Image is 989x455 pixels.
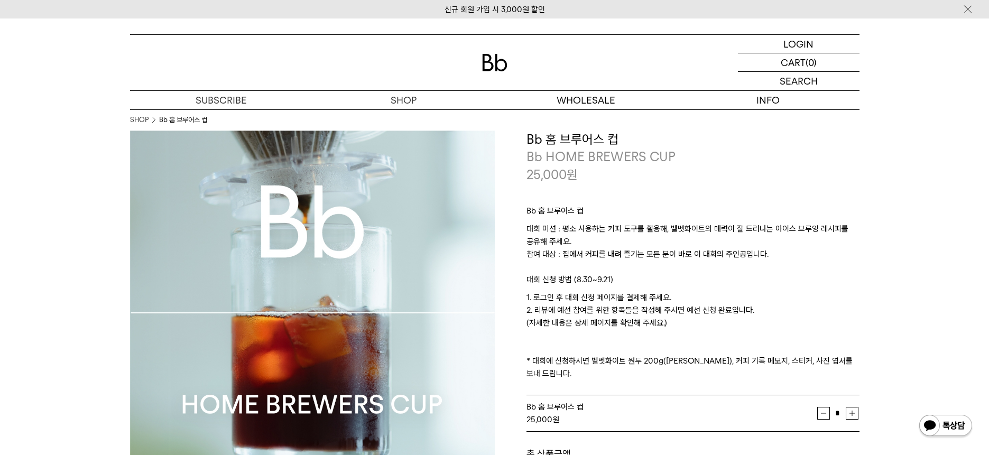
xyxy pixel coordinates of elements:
a: LOGIN [738,35,859,53]
a: SHOP [312,91,495,109]
p: 대회 미션 : 평소 사용하는 커피 도구를 활용해, 벨벳화이트의 매력이 잘 드러나는 아이스 브루잉 레시피를 공유해 주세요. 참여 대상 : 집에서 커피를 내려 즐기는 모든 분이 ... [526,222,859,273]
p: Bb HOME BREWERS CUP [526,148,859,166]
p: SEARCH [780,72,818,90]
span: Bb 홈 브루어스 컵 [526,402,584,412]
p: LOGIN [783,35,814,53]
img: 로고 [482,54,507,71]
div: 원 [526,413,817,426]
li: Bb 홈 브루어스 컵 [159,115,207,125]
p: 1. 로그인 후 대회 신청 페이지를 결제해 주세요. 2. 리뷰에 예선 참여를 위한 항목들을 작성해 주시면 예선 신청 완료입니다. (자세한 내용은 상세 페이지를 확인해 주세요.... [526,291,859,380]
button: 증가 [846,407,858,420]
a: CART (0) [738,53,859,72]
p: INFO [677,91,859,109]
p: (0) [806,53,817,71]
a: SUBSCRIBE [130,91,312,109]
img: 카카오톡 채널 1:1 채팅 버튼 [918,414,973,439]
a: SHOP [130,115,149,125]
p: CART [781,53,806,71]
p: 대회 신청 방법 (8.30~9.21) [526,273,859,291]
h3: Bb 홈 브루어스 컵 [526,131,859,148]
p: WHOLESALE [495,91,677,109]
p: 25,000 [526,166,578,184]
p: Bb 홈 브루어스 컵 [526,205,859,222]
span: 원 [567,167,578,182]
a: 신규 회원 가입 시 3,000원 할인 [445,5,545,14]
button: 감소 [817,407,830,420]
strong: 25,000 [526,415,552,424]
